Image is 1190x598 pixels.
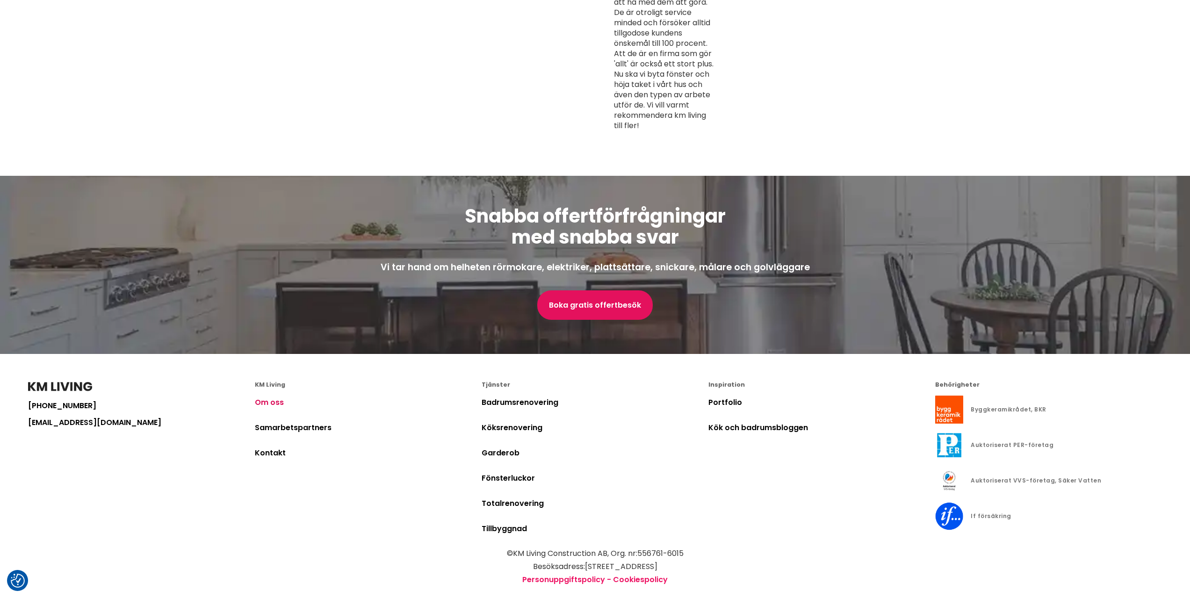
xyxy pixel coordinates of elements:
[11,574,25,588] button: Samtyckesinställningar
[708,397,742,408] a: Portfolio
[482,473,535,483] a: Fönsterluckor
[537,290,653,320] a: Boka gratis offertbesök
[708,422,808,433] a: Kök och badrumsbloggen
[255,382,482,388] div: KM Living
[482,447,519,458] a: Garderob
[482,523,527,534] a: Tillbyggnad
[971,513,1011,519] div: If försäkring
[28,382,92,391] img: KM Living
[935,502,963,530] img: If försäkring
[482,498,544,509] a: Totalrenovering
[255,447,286,458] a: Kontakt
[613,574,668,585] a: Cookiespolicy
[482,382,708,388] div: Tjänster
[971,442,1053,448] div: Auktoriserat PER-företag
[935,467,963,495] img: Auktoriserat VVS-företag, Säker Vatten
[971,478,1101,483] div: Auktoriserat VVS-företag, Säker Vatten
[255,397,284,408] a: Om oss
[482,422,542,433] a: Köksrenovering
[28,547,1162,573] p: © KM Living Construction AB , Org. nr: 556761-6015 Besöksadress: [STREET_ADDRESS]
[708,382,935,388] div: Inspiration
[482,397,558,408] a: Badrumsrenovering
[11,574,25,588] img: Revisit consent button
[255,422,332,433] a: Samarbetspartners
[935,396,963,424] img: Byggkeramikrådet, BKR
[971,407,1046,412] div: Byggkeramikrådet, BKR
[935,382,1162,388] div: Behörigheter
[28,419,255,426] a: [EMAIL_ADDRESS][DOMAIN_NAME]
[28,402,255,410] a: [PHONE_NUMBER]
[522,574,611,585] a: Personuppgiftspolicy -
[935,431,963,459] img: Auktoriserat PER-företag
